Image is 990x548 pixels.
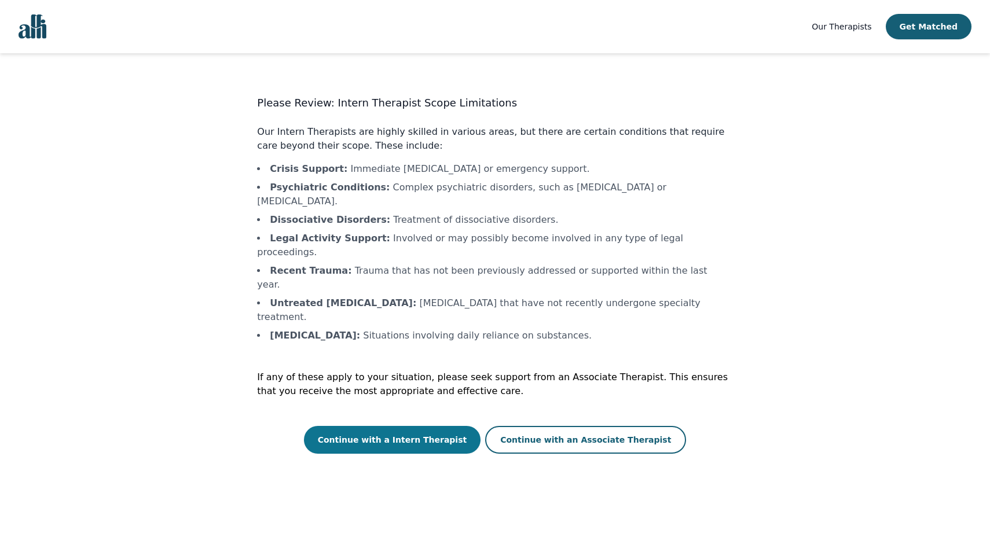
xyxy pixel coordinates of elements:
li: Trauma that has not been previously addressed or supported within the last year. [257,264,732,292]
b: Psychiatric Conditions : [270,182,390,193]
b: Dissociative Disorders : [270,214,390,225]
b: [MEDICAL_DATA] : [270,330,360,341]
h3: Please Review: Intern Therapist Scope Limitations [257,95,732,111]
li: Situations involving daily reliance on substances. [257,329,732,343]
span: Our Therapists [812,22,871,31]
li: Involved or may possibly become involved in any type of legal proceedings. [257,231,732,259]
img: alli logo [19,14,46,39]
button: Continue with an Associate Therapist [485,426,686,454]
p: If any of these apply to your situation, please seek support from an Associate Therapist. This en... [257,370,732,398]
b: Crisis Support : [270,163,347,174]
button: Get Matched [886,14,971,39]
p: Our Intern Therapists are highly skilled in various areas, but there are certain conditions that ... [257,125,732,153]
li: Treatment of dissociative disorders. [257,213,732,227]
a: Our Therapists [812,20,871,34]
b: Untreated [MEDICAL_DATA] : [270,297,416,308]
li: Immediate [MEDICAL_DATA] or emergency support. [257,162,732,176]
button: Continue with a Intern Therapist [304,426,481,454]
b: Legal Activity Support : [270,233,390,244]
li: Complex psychiatric disorders, such as [MEDICAL_DATA] or [MEDICAL_DATA]. [257,181,732,208]
b: Recent Trauma : [270,265,351,276]
li: [MEDICAL_DATA] that have not recently undergone specialty treatment. [257,296,732,324]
